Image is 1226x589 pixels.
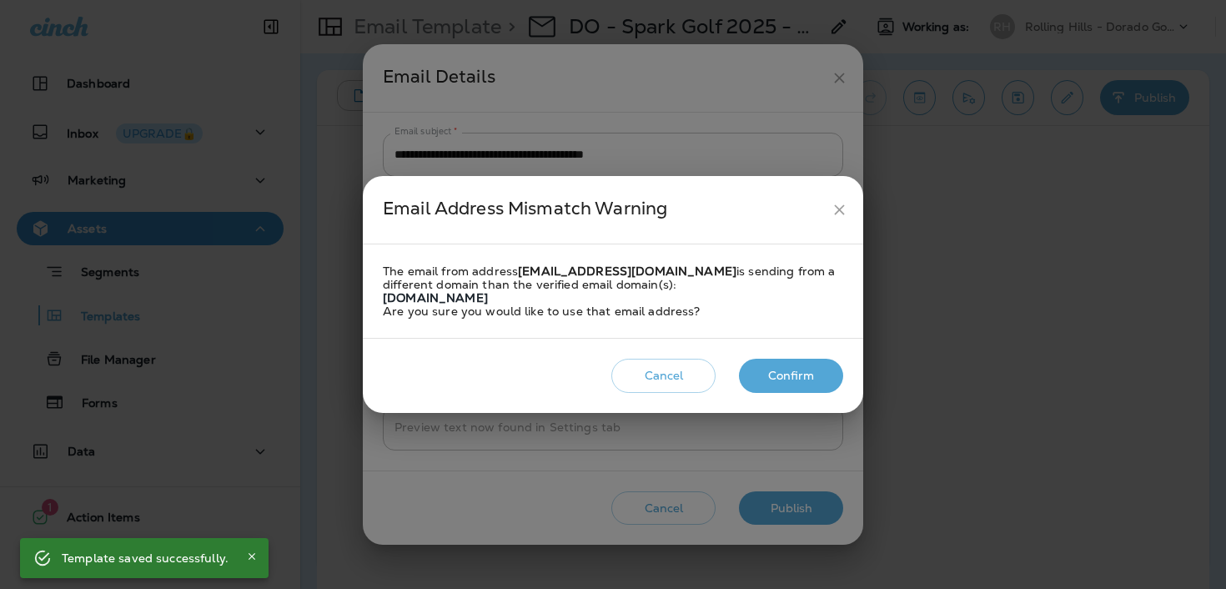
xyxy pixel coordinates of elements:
[739,359,843,393] button: Confirm
[383,264,843,318] div: The email from address is sending from a different domain than the verified email domain(s): Are ...
[383,194,824,225] div: Email Address Mismatch Warning
[518,264,736,279] strong: [EMAIL_ADDRESS][DOMAIN_NAME]
[824,194,855,225] button: close
[383,290,488,305] strong: [DOMAIN_NAME]
[611,359,716,393] button: Cancel
[242,546,262,566] button: Close
[62,543,229,573] div: Template saved successfully.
